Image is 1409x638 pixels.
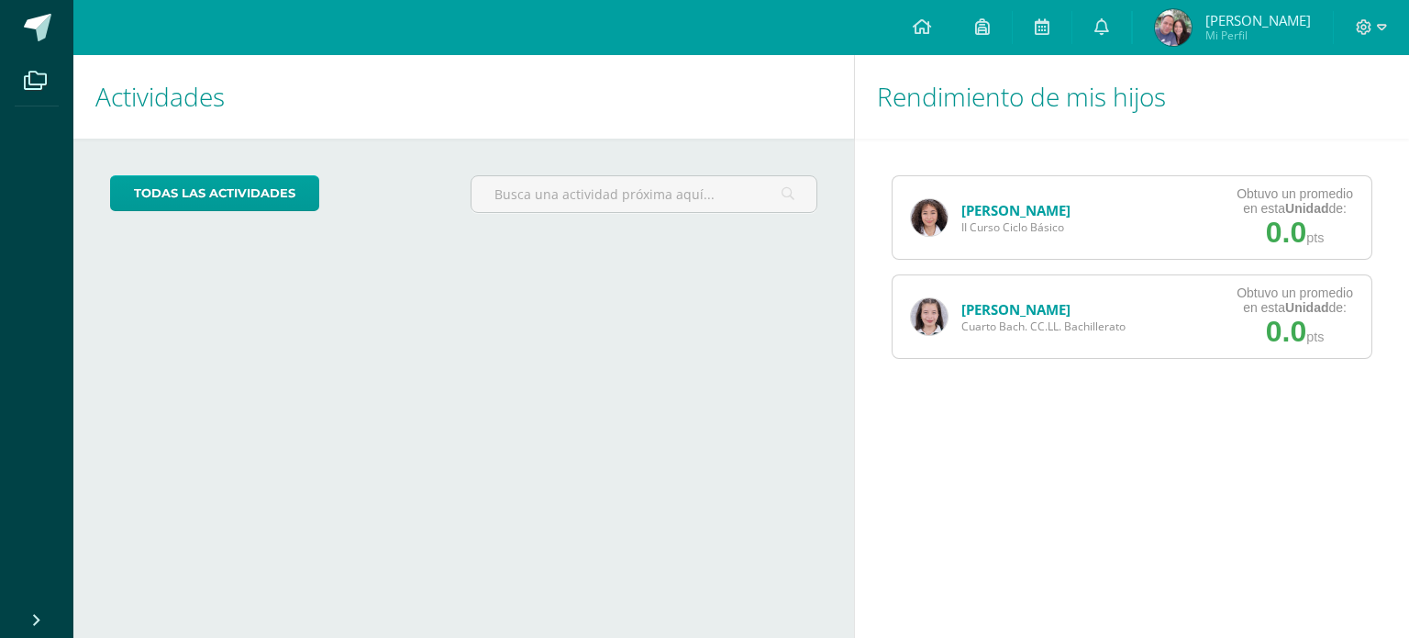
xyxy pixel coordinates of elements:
input: Busca una actividad próxima aquí... [472,176,815,212]
strong: Unidad [1285,201,1328,216]
span: 0.0 [1266,216,1306,249]
span: 0.0 [1266,315,1306,348]
a: [PERSON_NAME] [961,201,1071,219]
span: pts [1306,330,1324,344]
img: b381bdac4676c95086dea37a46e4db4c.png [1155,9,1192,46]
span: Mi Perfil [1205,28,1311,43]
div: Obtuvo un promedio en esta de: [1237,186,1353,216]
h1: Actividades [95,55,832,139]
span: [PERSON_NAME] [1205,11,1311,29]
img: e8c2b6d319e4969be13b1a7e463c9fc1.png [911,199,948,236]
span: II Curso Ciclo Básico [961,219,1071,235]
div: Obtuvo un promedio en esta de: [1237,285,1353,315]
span: Cuarto Bach. CC.LL. Bachillerato [961,319,1126,334]
h1: Rendimiento de mis hijos [877,55,1387,139]
img: 0feeb4fd18ff7cf07bffb035cb2a4ec3.png [911,298,948,335]
a: [PERSON_NAME] [961,300,1071,319]
a: todas las Actividades [110,175,319,211]
strong: Unidad [1285,300,1328,315]
span: pts [1306,230,1324,245]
